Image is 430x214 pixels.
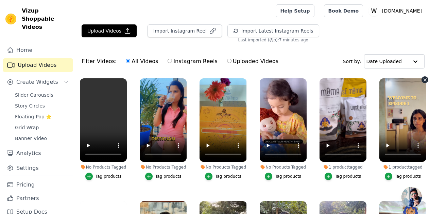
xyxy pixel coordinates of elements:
span: Story Circles [15,102,45,109]
img: Vizup [5,14,16,24]
span: Last imported (@ p ): 7 minutes ago [238,37,308,43]
label: All Videos [125,57,158,66]
a: Grid Wrap [11,123,73,132]
input: Instagram Reels [168,59,172,63]
button: Tag products [325,173,361,180]
span: Vizup Shoppable Videos [22,7,70,31]
a: Settings [3,161,73,175]
div: Tag products [335,174,361,179]
div: No Products Tagged [200,164,246,170]
div: No Products Tagged [260,164,307,170]
button: Tag products [385,173,421,180]
a: Partners [3,192,73,205]
label: Instagram Reels [167,57,218,66]
a: Book Demo [324,4,363,17]
span: Banner Video [15,135,47,142]
span: Create Widgets [16,78,58,86]
div: Tag products [215,174,241,179]
div: Tag products [275,174,301,179]
button: Video Delete [422,76,428,83]
a: Floating-Pop ⭐ [11,112,73,121]
div: Filter Videos: [82,54,282,69]
div: 1 product tagged [320,164,366,170]
div: 1 product tagged [379,164,426,170]
div: Tag products [155,174,182,179]
input: All Videos [126,59,130,63]
a: Pricing [3,178,73,192]
button: Import Latest Instagram Reels [227,24,319,37]
div: Tag products [395,174,421,179]
a: Analytics [3,147,73,160]
div: Open chat [401,187,422,207]
div: Sort by: [343,54,425,69]
button: Tag products [265,173,301,180]
button: Import Instagram Reel [148,24,222,37]
div: Tag products [96,174,122,179]
a: Story Circles [11,101,73,111]
button: Tag products [145,173,182,180]
button: Create Widgets [3,75,73,89]
div: No Products Tagged [140,164,187,170]
button: Upload Videos [82,24,137,37]
a: Help Setup [276,4,314,17]
a: Home [3,43,73,57]
div: No Products Tagged [80,164,127,170]
button: Tag products [205,173,241,180]
label: Uploaded Videos [227,57,279,66]
span: Floating-Pop ⭐ [15,113,52,120]
span: Slider Carousels [15,92,53,98]
a: Upload Videos [3,58,73,72]
a: Slider Carousels [11,90,73,100]
a: Banner Video [11,134,73,143]
input: Uploaded Videos [227,59,231,63]
text: W [371,7,377,14]
p: [DOMAIN_NAME] [379,5,425,17]
button: Tag products [85,173,122,180]
button: W [DOMAIN_NAME] [368,5,425,17]
span: Grid Wrap [15,124,39,131]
